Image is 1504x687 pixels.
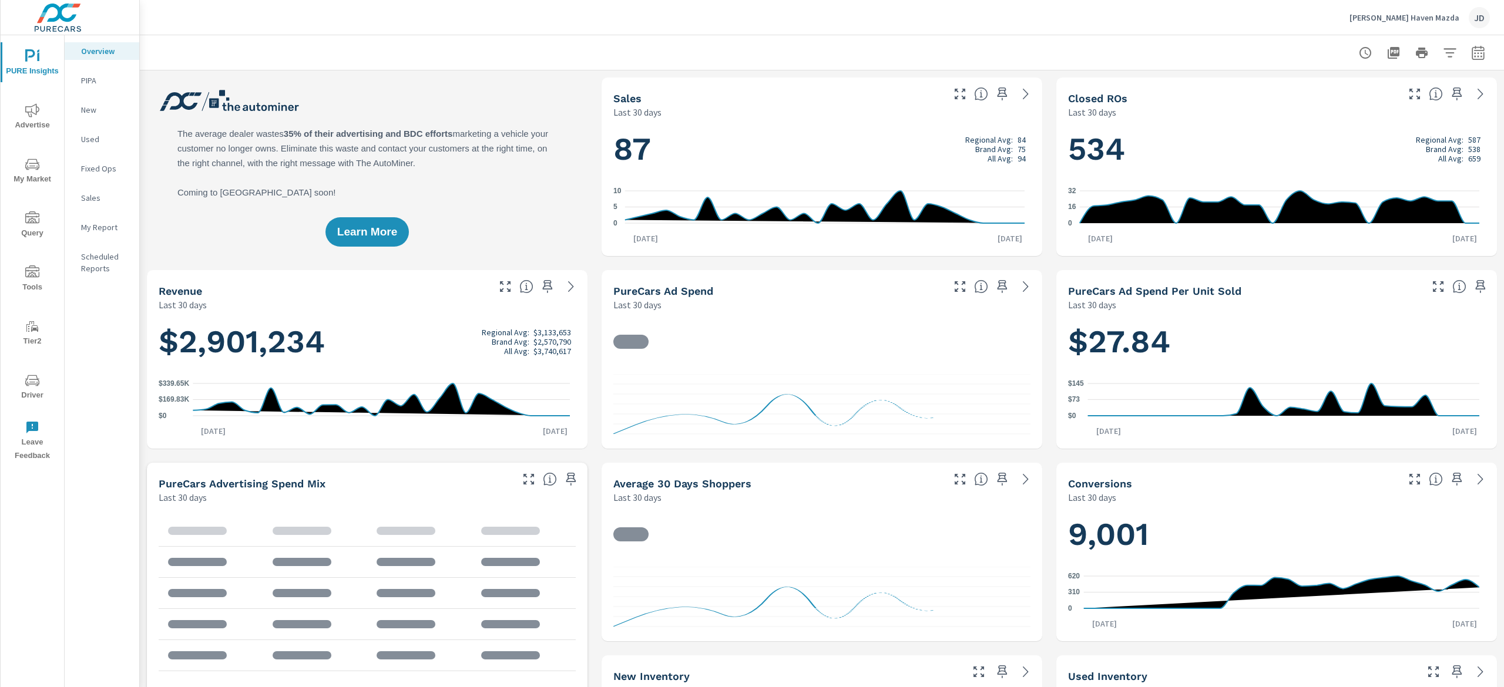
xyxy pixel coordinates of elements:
span: Save this to your personalized report [993,662,1012,681]
h1: 9,001 [1068,514,1485,554]
div: Overview [65,42,139,60]
p: Last 30 days [1068,490,1116,504]
button: Print Report [1410,41,1433,65]
div: Sales [65,189,139,207]
span: Average cost of advertising per each vehicle sold at the dealer over the selected date range. The... [1452,279,1466,294]
span: Leave Feedback [4,420,61,463]
text: 620 [1068,572,1080,580]
p: $2,570,790 [533,337,571,346]
a: See more details in report [562,277,580,296]
span: Save this to your personalized report [1448,85,1466,103]
text: $0 [1068,412,1076,420]
h5: New Inventory [613,670,690,682]
span: Save this to your personalized report [1471,277,1490,296]
div: New [65,101,139,119]
span: Number of Repair Orders Closed by the selected dealership group over the selected time range. [So... [1429,87,1443,101]
span: A rolling 30 day total of daily Shoppers on the dealership website, averaged over the selected da... [974,472,988,486]
p: [DATE] [625,233,666,244]
a: See more details in report [1016,277,1035,296]
p: Regional Avg: [965,135,1013,144]
p: All Avg: [1438,154,1463,163]
text: 16 [1068,203,1076,211]
h1: 87 [613,129,1030,169]
h5: Used Inventory [1068,670,1147,682]
p: [DATE] [989,233,1030,244]
a: See more details in report [1471,85,1490,103]
p: [DATE] [1080,233,1121,244]
p: [DATE] [535,425,576,437]
h5: Closed ROs [1068,92,1127,105]
h5: Sales [613,92,642,105]
p: Brand Avg: [1426,144,1463,154]
h1: 534 [1068,129,1485,169]
text: 0 [613,219,617,227]
text: $169.83K [159,396,189,404]
button: Apply Filters [1438,41,1462,65]
p: [DATE] [1444,233,1485,244]
span: PURE Insights [4,49,61,78]
div: Scheduled Reports [65,248,139,277]
p: [DATE] [1444,425,1485,437]
p: $3,740,617 [533,346,571,356]
button: Make Fullscreen [951,277,969,296]
span: Save this to your personalized report [993,470,1012,489]
text: 0 [1068,219,1072,227]
h5: Conversions [1068,477,1132,490]
span: Save this to your personalized report [538,277,557,296]
p: Overview [81,45,130,57]
h5: Revenue [159,285,202,297]
button: Select Date Range [1466,41,1490,65]
text: $73 [1068,395,1080,403]
span: Query [4,211,61,240]
h5: PureCars Ad Spend [613,285,713,297]
span: Number of vehicles sold by the dealership over the selected date range. [Source: This data is sou... [974,87,988,101]
text: 0 [1068,604,1072,612]
span: Driver [4,373,61,402]
h1: $2,901,234 [159,322,576,362]
p: Last 30 days [1068,298,1116,312]
button: Make Fullscreen [951,470,969,489]
p: Last 30 days [1068,105,1116,119]
div: My Report [65,218,139,236]
div: Fixed Ops [65,160,139,177]
div: nav menu [1,35,64,467]
span: Save this to your personalized report [1448,470,1466,489]
text: $145 [1068,379,1084,388]
p: All Avg: [988,154,1013,163]
p: Brand Avg: [975,144,1013,154]
p: 94 [1018,154,1026,163]
p: $3,133,653 [533,328,571,337]
p: Used [81,133,130,145]
p: [DATE] [1084,618,1125,629]
text: 310 [1068,588,1080,597]
a: See more details in report [1471,470,1490,489]
h1: $27.84 [1068,322,1485,362]
h5: PureCars Advertising Spend Mix [159,477,325,490]
p: [DATE] [193,425,234,437]
text: 10 [613,187,622,195]
button: Make Fullscreen [1405,470,1424,489]
p: Last 30 days [159,490,207,504]
text: 32 [1068,187,1076,195]
p: Sales [81,192,130,204]
span: The number of dealer-specified goals completed by a visitor. [Source: This data is provided by th... [1429,472,1443,486]
span: This table looks at how you compare to the amount of budget you spend per channel as opposed to y... [543,472,557,486]
p: [DATE] [1444,618,1485,629]
span: My Market [4,157,61,186]
span: Total sales revenue over the selected date range. [Source: This data is sourced from the dealer’s... [519,279,533,294]
button: Make Fullscreen [1429,277,1448,296]
button: Make Fullscreen [951,85,969,103]
div: JD [1469,7,1490,28]
p: Last 30 days [613,490,662,504]
p: Last 30 days [613,298,662,312]
p: Regional Avg: [1416,135,1463,144]
p: 75 [1018,144,1026,154]
button: Make Fullscreen [1405,85,1424,103]
p: Scheduled Reports [81,251,130,274]
h5: PureCars Ad Spend Per Unit Sold [1068,285,1241,297]
p: 84 [1018,135,1026,144]
p: [PERSON_NAME] Haven Mazda [1349,12,1459,23]
p: Fixed Ops [81,163,130,174]
a: See more details in report [1016,85,1035,103]
div: Used [65,130,139,148]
